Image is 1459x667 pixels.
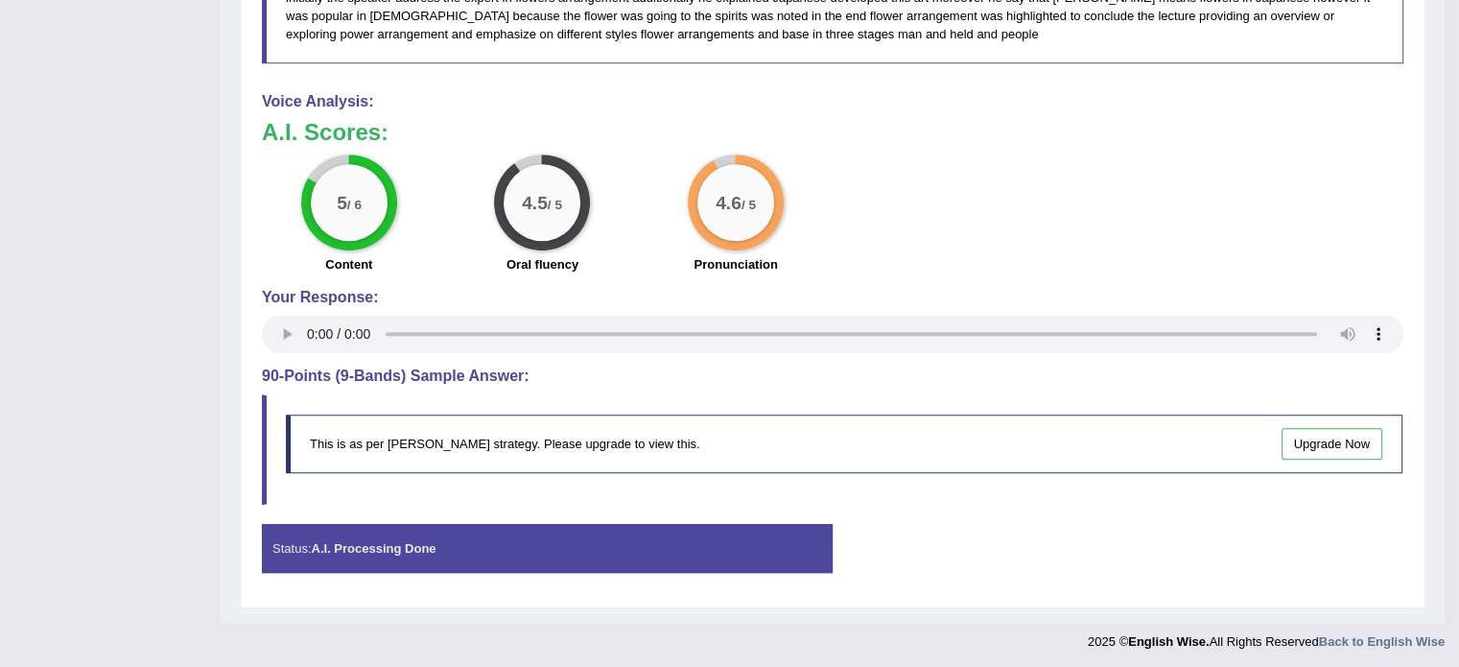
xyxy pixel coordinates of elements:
div: This is as per [PERSON_NAME] strategy. Please upgrade to view this. [286,415,1402,473]
label: Content [325,255,372,274]
label: Pronunciation [694,255,777,274]
a: Upgrade Now [1282,428,1383,460]
label: Oral fluency [506,255,578,274]
div: Status: [262,524,833,573]
div: 2025 © All Rights Reserved [1088,623,1445,651]
a: Back to English Wise [1319,634,1445,649]
big: 4.5 [523,192,549,213]
strong: A.I. Processing Done [311,541,435,556]
big: 4.6 [716,192,741,213]
big: 5 [337,192,347,213]
small: / 6 [347,198,362,212]
small: / 5 [741,198,756,212]
small: / 5 [548,198,562,212]
h4: 90-Points (9-Bands) Sample Answer: [262,368,1403,385]
b: A.I. Scores: [262,119,388,145]
h4: Your Response: [262,289,1403,306]
strong: English Wise. [1128,634,1209,649]
h4: Voice Analysis: [262,93,1403,110]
